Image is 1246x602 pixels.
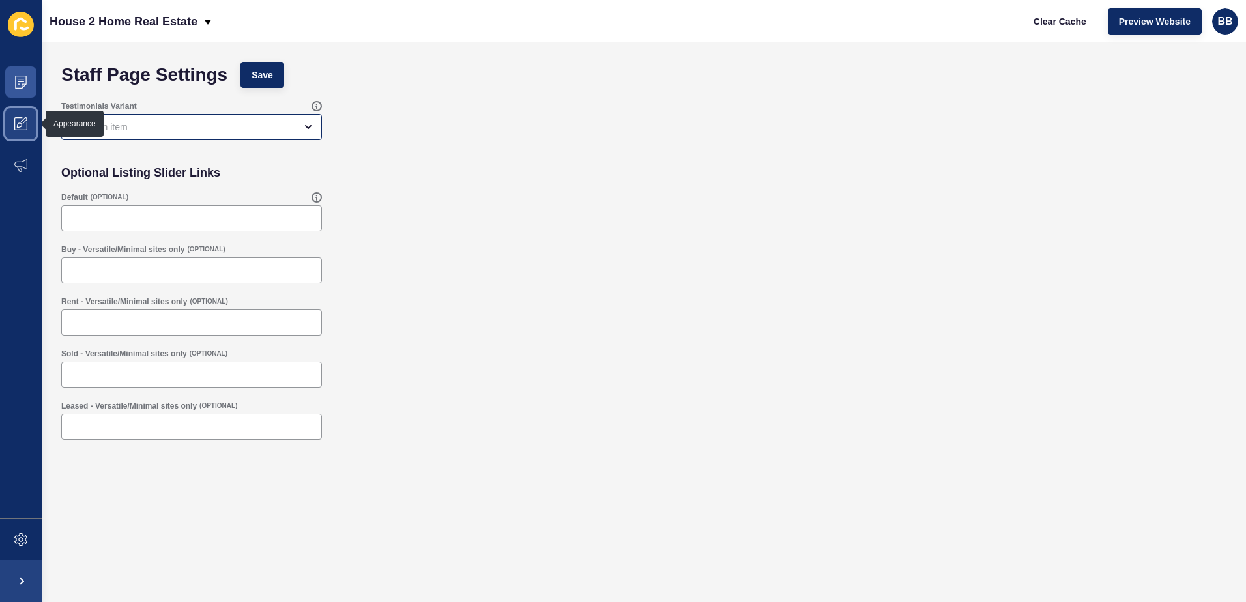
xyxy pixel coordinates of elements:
h2: Optional Listing Slider Links [61,166,220,179]
label: Leased - Versatile/Minimal sites only [61,401,197,411]
div: Appearance [53,119,96,129]
span: (OPTIONAL) [199,401,237,410]
label: Buy - Versatile/Minimal sites only [61,244,184,255]
label: Testimonials Variant [61,101,137,111]
label: Default [61,192,88,203]
span: BB [1217,15,1232,28]
label: Rent - Versatile/Minimal sites only [61,296,187,307]
span: (OPTIONAL) [187,245,225,254]
h1: Staff Page Settings [61,68,227,81]
div: open menu [61,114,322,140]
p: House 2 Home Real Estate [50,5,197,38]
span: (OPTIONAL) [91,193,128,202]
span: Save [252,68,273,81]
span: Preview Website [1119,15,1191,28]
span: Clear Cache [1034,15,1086,28]
button: Save [240,62,284,88]
label: Sold - Versatile/Minimal sites only [61,349,187,359]
button: Clear Cache [1022,8,1097,35]
span: (OPTIONAL) [190,297,227,306]
span: (OPTIONAL) [190,349,227,358]
button: Preview Website [1108,8,1202,35]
